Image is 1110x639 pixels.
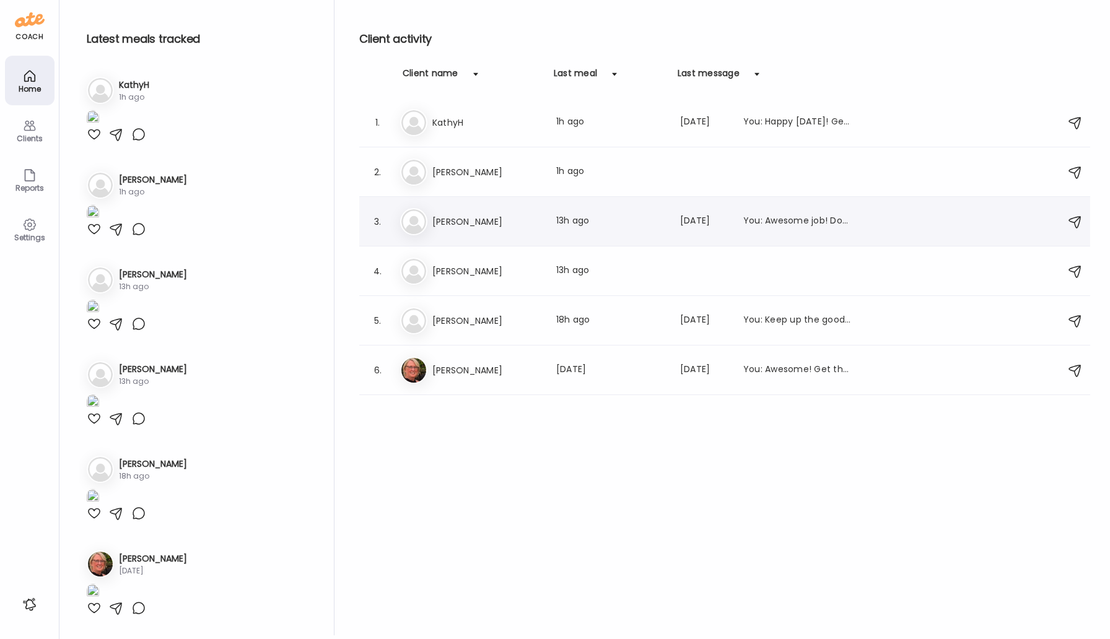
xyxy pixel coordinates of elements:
[119,173,187,186] h3: [PERSON_NAME]
[119,186,187,198] div: 1h ago
[7,85,52,93] div: Home
[680,313,728,328] div: [DATE]
[7,233,52,241] div: Settings
[556,264,665,279] div: 13h ago
[88,173,113,198] img: bg-avatar-default.svg
[401,358,426,383] img: avatars%2FahVa21GNcOZO3PHXEF6GyZFFpym1
[119,376,187,387] div: 13h ago
[401,110,426,135] img: bg-avatar-default.svg
[554,67,597,87] div: Last meal
[87,394,99,411] img: images%2FMmnsg9FMMIdfUg6NitmvFa1XKOJ3%2FZ8YqmsDwvjwdr7SE5Dmn%2FoeNTgZgpotHSt0FeJGvq_1080
[370,214,385,229] div: 3.
[432,214,541,229] h3: [PERSON_NAME]
[119,458,187,471] h3: [PERSON_NAME]
[88,267,113,292] img: bg-avatar-default.svg
[87,300,99,316] img: images%2FCVHIpVfqQGSvEEy3eBAt9lLqbdp1%2FbS8KiTUVV1tfRs649vKE%2FglCehtL2WhuYt4LnAIGA_1080
[87,30,314,48] h2: Latest meals tracked
[743,363,852,378] div: You: Awesome! Get that sleep in for [DATE] and [DATE], you're doing great!
[87,584,99,601] img: images%2FahVa21GNcOZO3PHXEF6GyZFFpym1%2F6ACew6FSdtBStaH8o5x1%2FIRMPo8GnnKUTdvYhsFSe_1080
[680,363,728,378] div: [DATE]
[403,67,458,87] div: Client name
[370,264,385,279] div: 4.
[370,165,385,180] div: 2.
[678,67,740,87] div: Last message
[370,363,385,378] div: 6.
[556,165,665,180] div: 1h ago
[401,160,426,185] img: bg-avatar-default.svg
[401,308,426,333] img: bg-avatar-default.svg
[119,471,187,482] div: 18h ago
[432,165,541,180] h3: [PERSON_NAME]
[87,489,99,506] img: images%2FTWbYycbN6VXame8qbTiqIxs9Hvy2%2FJFu7XtnIZh0QMy4eU2ft%2FEKsCveOwXU0AWUKpjX3L_1080
[119,92,149,103] div: 1h ago
[87,110,99,127] img: images%2FMTny8fGZ1zOH0uuf6Y6gitpLC3h1%2F1Aats822j9anzV1pOdbi%2FgGht6hskJJ4IVBl9TJiY_1080
[401,259,426,284] img: bg-avatar-default.svg
[432,363,541,378] h3: [PERSON_NAME]
[680,115,728,130] div: [DATE]
[743,214,852,229] div: You: Awesome job! Don't forget to add in sleep and water intake! Keep up the good work!
[88,78,113,103] img: bg-avatar-default.svg
[119,79,149,92] h3: KathyH
[743,115,852,130] div: You: Happy [DATE]! Get that food/water/sleep in from the past few days [DATE]! Enjoy your weekend!
[119,281,187,292] div: 13h ago
[359,30,1090,48] h2: Client activity
[119,552,187,565] h3: [PERSON_NAME]
[370,115,385,130] div: 1.
[432,115,541,130] h3: KathyH
[87,205,99,222] img: images%2FZ3DZsm46RFSj8cBEpbhayiVxPSD3%2Fj6bdmRCk9xarwq88Iuff%2FsO2yW2Py1azNgZu1DfpU_1080
[119,363,187,376] h3: [PERSON_NAME]
[119,268,187,281] h3: [PERSON_NAME]
[432,313,541,328] h3: [PERSON_NAME]
[15,32,43,42] div: coach
[556,363,665,378] div: [DATE]
[88,552,113,576] img: avatars%2FahVa21GNcOZO3PHXEF6GyZFFpym1
[7,134,52,142] div: Clients
[556,214,665,229] div: 13h ago
[15,10,45,30] img: ate
[680,214,728,229] div: [DATE]
[88,457,113,482] img: bg-avatar-default.svg
[401,209,426,234] img: bg-avatar-default.svg
[743,313,852,328] div: You: Keep up the good work! Get that food in!
[7,184,52,192] div: Reports
[556,115,665,130] div: 1h ago
[88,362,113,387] img: bg-avatar-default.svg
[370,313,385,328] div: 5.
[432,264,541,279] h3: [PERSON_NAME]
[119,565,187,576] div: [DATE]
[556,313,665,328] div: 18h ago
